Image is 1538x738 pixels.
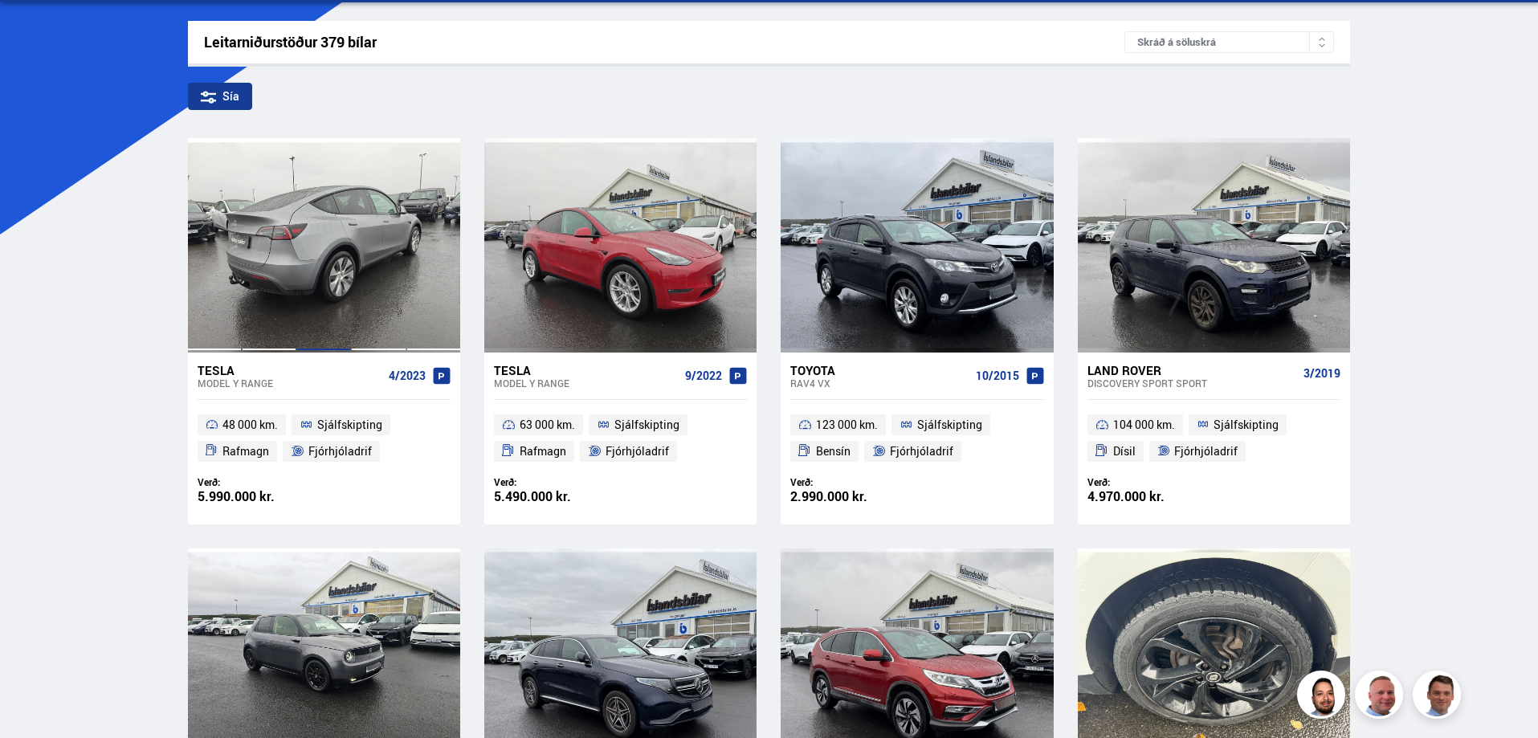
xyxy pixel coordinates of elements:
[1214,415,1279,434] span: Sjálfskipting
[1299,673,1348,721] img: nhp88E3Fdnt1Opn2.png
[204,34,1125,51] div: Leitarniðurstöður 379 bílar
[790,476,917,488] div: Verð:
[890,442,953,461] span: Fjórhjóladrif
[606,442,669,461] span: Fjórhjóladrif
[1087,377,1297,389] div: Discovery Sport SPORT
[816,442,851,461] span: Bensín
[1087,476,1214,488] div: Verð:
[1357,673,1405,721] img: siFngHWaQ9KaOqBr.png
[317,415,382,434] span: Sjálfskipting
[816,415,878,434] span: 123 000 km.
[1087,363,1297,377] div: Land Rover
[198,490,324,504] div: 5.990.000 kr.
[1078,353,1350,524] a: Land Rover Discovery Sport SPORT 3/2019 104 000 km. Sjálfskipting Dísil Fjórhjóladrif Verð: 4.970...
[484,353,757,524] a: Tesla Model Y RANGE 9/2022 63 000 km. Sjálfskipting Rafmagn Fjórhjóladrif Verð: 5.490.000 kr.
[188,83,252,110] div: Sía
[389,369,426,382] span: 4/2023
[494,490,621,504] div: 5.490.000 kr.
[781,353,1053,524] a: Toyota RAV4 VX 10/2015 123 000 km. Sjálfskipting Bensín Fjórhjóladrif Verð: 2.990.000 kr.
[198,377,382,389] div: Model Y RANGE
[198,476,324,488] div: Verð:
[188,353,460,524] a: Tesla Model Y RANGE 4/2023 48 000 km. Sjálfskipting Rafmagn Fjórhjóladrif Verð: 5.990.000 kr.
[198,363,382,377] div: Tesla
[494,377,679,389] div: Model Y RANGE
[494,363,679,377] div: Tesla
[1174,442,1238,461] span: Fjórhjóladrif
[614,415,679,434] span: Sjálfskipting
[13,6,61,55] button: Opna LiveChat spjallviðmót
[1303,367,1340,380] span: 3/2019
[1124,31,1334,53] div: Skráð á söluskrá
[976,369,1019,382] span: 10/2015
[494,476,621,488] div: Verð:
[222,415,278,434] span: 48 000 km.
[520,415,575,434] span: 63 000 km.
[917,415,982,434] span: Sjálfskipting
[1415,673,1463,721] img: FbJEzSuNWCJXmdc-.webp
[685,369,722,382] span: 9/2022
[1087,490,1214,504] div: 4.970.000 kr.
[790,377,969,389] div: RAV4 VX
[520,442,566,461] span: Rafmagn
[308,442,372,461] span: Fjórhjóladrif
[790,363,969,377] div: Toyota
[790,490,917,504] div: 2.990.000 kr.
[1113,442,1136,461] span: Dísil
[1113,415,1175,434] span: 104 000 km.
[222,442,269,461] span: Rafmagn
